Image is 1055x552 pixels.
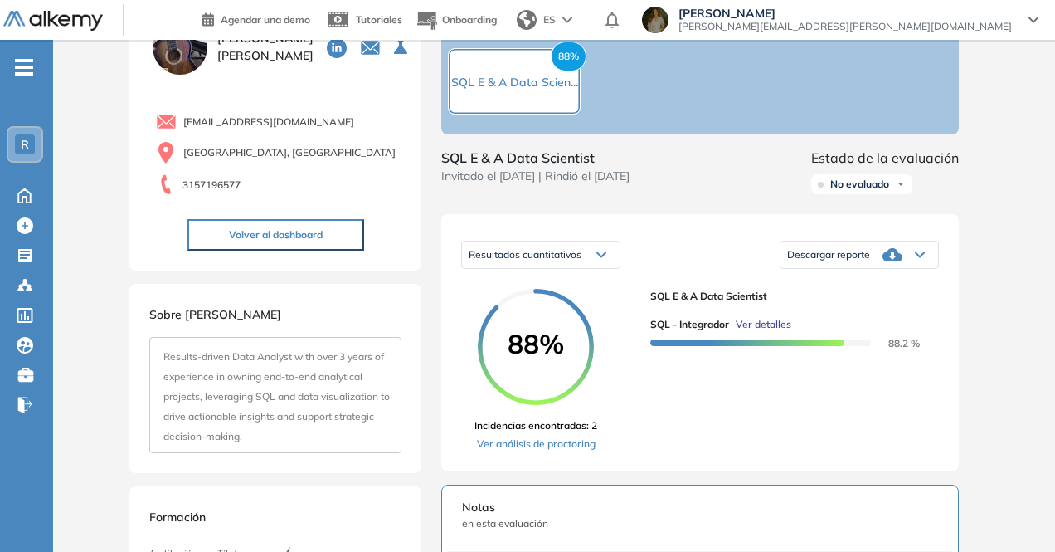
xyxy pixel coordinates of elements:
span: 88% [478,330,594,357]
span: Ver detalles [736,317,791,332]
img: Ícono de flecha [896,179,906,189]
a: Agendar una demo [202,8,310,28]
span: SQL E & A Data Scientist [441,148,630,168]
span: [GEOGRAPHIC_DATA], [GEOGRAPHIC_DATA] [183,145,396,160]
button: Onboarding [416,2,497,38]
span: en esta evaluación [462,516,938,531]
a: Ver análisis de proctoring [474,437,597,452]
span: Formación [149,510,206,525]
span: Invitado el [DATE] | Rindió el [DATE] [441,168,630,185]
span: Agendar una demo [221,13,310,26]
span: 88.2 % [868,337,920,349]
span: 3157196577 [182,178,241,193]
span: 88% [551,42,586,71]
span: Incidencias encontradas: 2 [474,418,597,433]
span: R [21,138,29,151]
span: Resultados cuantitativos [469,248,581,261]
span: [EMAIL_ADDRESS][DOMAIN_NAME] [183,115,354,129]
span: SQL - Integrador [650,317,729,332]
span: SQL E & A Data Scientist [650,289,926,304]
img: PROFILE_MENU_LOGO_USER [149,17,211,78]
span: Descargar reporte [787,248,870,261]
span: SQL E & A Data Scien... [451,75,578,90]
span: Sobre [PERSON_NAME] [149,307,281,322]
span: [PERSON_NAME] [PERSON_NAME] [217,30,314,65]
span: Estado de la evaluación [811,148,959,168]
button: Ver detalles [729,317,791,332]
span: Results-driven Data Analyst with over 3 years of experience in owning end-to-end analytical proje... [163,350,390,442]
span: No evaluado [830,178,889,191]
img: world [517,10,537,30]
span: ES [543,12,556,27]
img: Logo [3,11,103,32]
span: Notas [462,499,938,516]
span: [PERSON_NAME] [678,7,1012,20]
button: Volver al dashboard [187,219,364,251]
span: Onboarding [442,13,497,26]
i: - [15,66,33,69]
span: [PERSON_NAME][EMAIL_ADDRESS][PERSON_NAME][DOMAIN_NAME] [678,20,1012,33]
img: arrow [562,17,572,23]
span: Tutoriales [356,13,402,26]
